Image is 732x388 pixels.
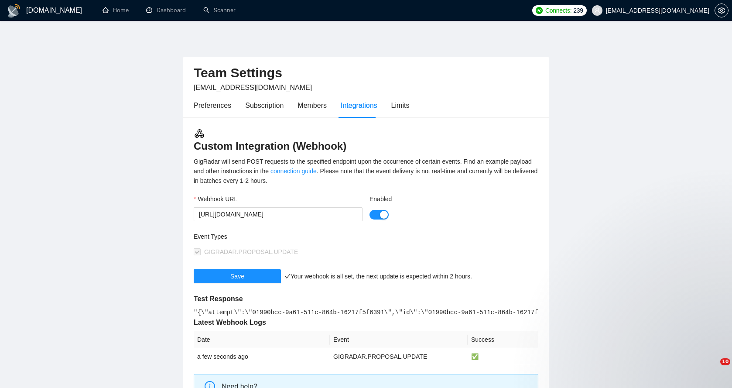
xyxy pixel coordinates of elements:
[194,100,231,111] div: Preferences
[194,128,205,139] img: webhook.3a52c8ec.svg
[194,232,227,241] label: Event Types
[715,3,729,17] button: setting
[194,269,281,283] button: Save
[536,7,543,14] img: upwork-logo.png
[194,64,538,82] h2: Team Settings
[194,294,538,304] h5: Test Response
[573,6,583,15] span: 239
[594,7,600,14] span: user
[194,128,538,153] h3: Custom Integration (Webhook)
[298,100,327,111] div: Members
[245,100,284,111] div: Subscription
[230,271,244,281] span: Save
[203,7,236,14] a: searchScanner
[369,210,389,220] button: Enabled
[330,331,468,348] th: Event
[194,84,312,91] span: [EMAIL_ADDRESS][DOMAIN_NAME]
[369,194,392,204] label: Enabled
[715,7,729,14] a: setting
[702,358,723,379] iframe: Intercom live chat
[194,317,538,328] h5: Latest Webhook Logs
[341,100,377,111] div: Integrations
[103,7,129,14] a: homeHome
[146,7,186,14] a: dashboardDashboard
[194,331,330,348] th: Date
[471,353,479,360] span: ✅
[468,331,538,348] th: Success
[284,273,472,280] span: Your webhook is all set, the next update is expected within 2 hours.
[720,358,730,365] span: 10
[270,168,317,175] a: connection guide
[330,348,468,365] td: GIGRADAR.PROPOSAL.UPDATE
[545,6,571,15] span: Connects:
[194,157,538,185] div: GigRadar will send POST requests to the specified endpoint upon the occurrence of certain events....
[391,100,410,111] div: Limits
[197,353,248,360] span: a few seconds ago
[194,194,237,204] label: Webhook URL
[7,4,21,18] img: logo
[284,273,291,279] span: check
[194,207,363,221] input: Webhook URL
[204,248,298,255] span: GIGRADAR.PROPOSAL.UPDATE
